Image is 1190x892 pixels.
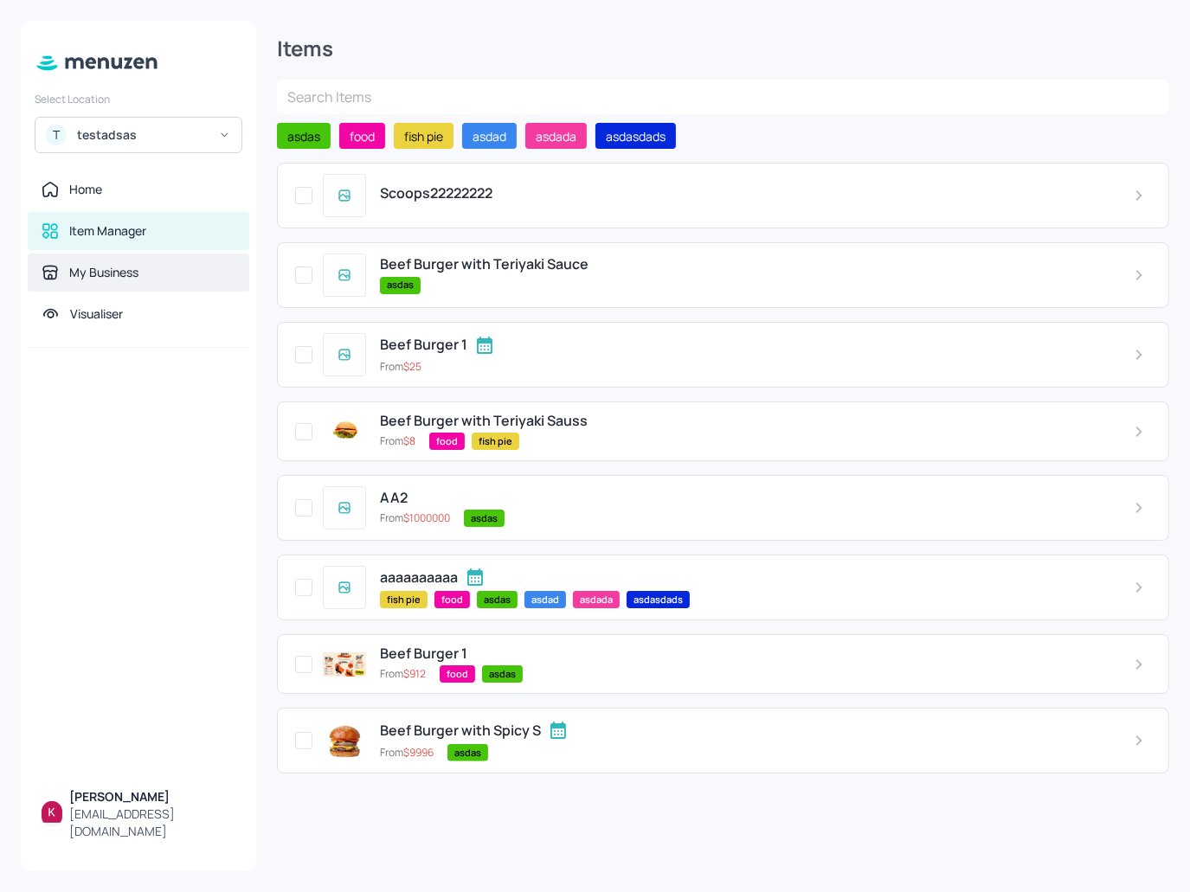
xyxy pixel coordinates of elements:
[403,666,426,681] span: $ 912
[277,35,333,62] div: Items
[380,666,426,682] p: From
[466,127,513,145] span: asdad
[403,359,421,374] span: $ 25
[69,264,138,281] div: My Business
[69,181,102,198] div: Home
[465,567,486,587] div: Schedule item
[380,745,434,760] p: From
[380,185,492,202] span: Scoops22222222
[380,569,458,586] span: aaaaaaaaaa
[394,123,453,149] div: fish pie
[46,125,67,145] div: T
[380,359,421,375] p: From
[627,593,690,607] span: asdasdads
[35,92,242,106] div: Select Location
[380,722,541,739] span: Beef Burger with Spicy S
[380,490,408,506] span: AA2
[599,127,672,145] span: asdasdads
[403,745,434,760] span: $ 9996
[477,593,518,607] span: asdas
[380,278,421,292] span: asdas
[42,801,62,822] img: ALm5wu0uMJs5_eqw6oihenv1OotFdBXgP3vgpp2z_jxl=s96-c
[69,805,235,840] div: [EMAIL_ADDRESS][DOMAIN_NAME]
[524,593,566,607] span: asdad
[69,788,235,805] div: [PERSON_NAME]
[548,720,569,741] div: Schedule item
[472,434,519,449] span: fish pie
[323,417,366,446] img: 2024-12-17-173445474397170h6grhszde.png
[403,433,415,448] span: $ 8
[280,127,327,145] span: asdas
[380,337,467,353] span: Beef Burger 1
[380,413,588,429] span: Beef Burger with Teriyaki Sauss
[429,434,465,449] span: food
[323,719,366,762] img: 2024-12-17-1734453368611tzbgtw1eubn.png
[69,222,146,240] div: Item Manager
[277,123,331,149] div: asdas
[447,746,488,760] span: asdas
[434,593,470,607] span: food
[397,127,450,145] span: fish pie
[482,667,523,682] span: asdas
[277,80,1169,114] input: Search Items
[70,305,123,323] div: Visualiser
[440,667,475,682] span: food
[595,123,676,149] div: asdasdads
[323,652,366,677] img: 2024-12-17-1734453643227bwmcfmlex2m.png
[339,123,385,149] div: food
[77,126,208,144] div: testadsas
[403,510,450,525] span: $ 1000000
[380,433,415,449] p: From
[464,511,505,526] span: asdas
[462,123,517,149] div: asdad
[380,256,589,273] span: Beef Burger with Teriyaki Sauce
[474,335,495,356] div: Schedule item
[573,593,620,607] span: asdada
[529,127,583,145] span: asdada
[380,510,450,526] p: From
[343,127,382,145] span: food
[380,593,428,607] span: fish pie
[380,645,467,662] span: Beef Burger 1
[525,123,587,149] div: asdada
